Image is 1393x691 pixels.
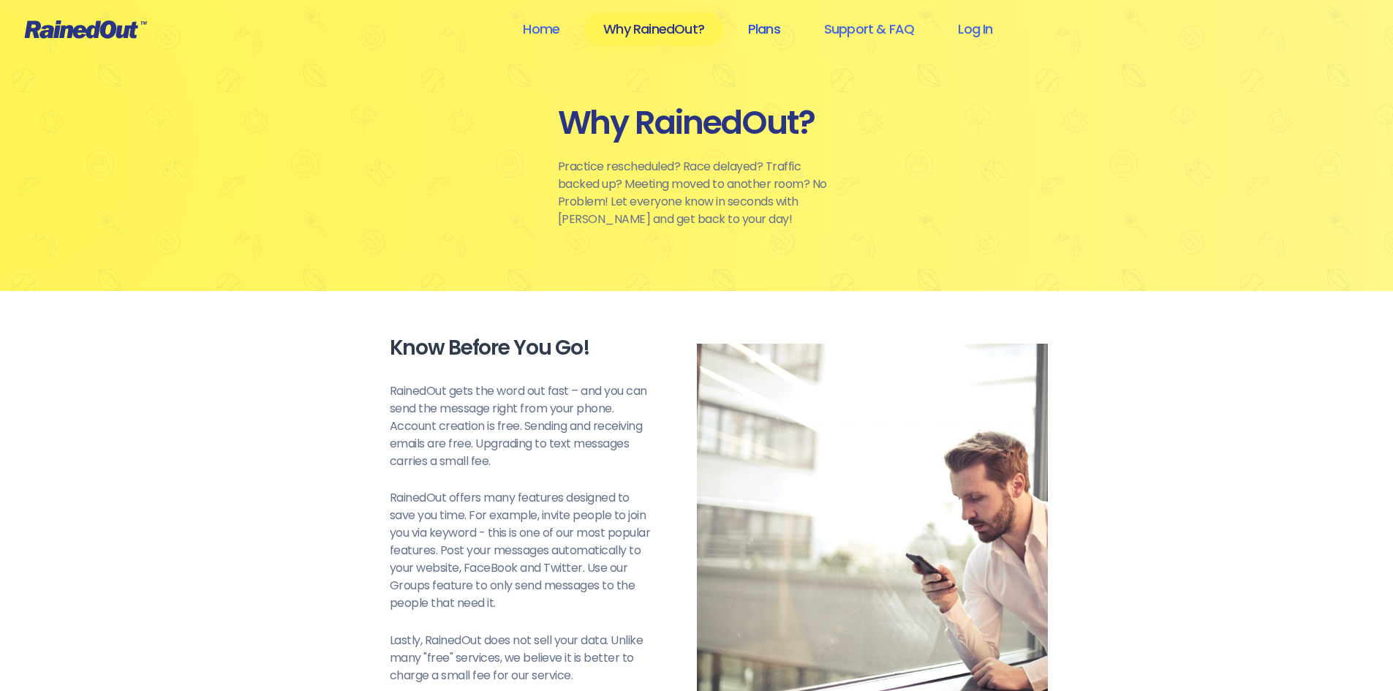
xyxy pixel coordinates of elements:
[939,12,1011,45] a: Log In
[390,335,653,360] div: Know Before You Go!
[390,382,653,470] p: RainedOut gets the word out fast – and you can send the message right from your phone. Account cr...
[729,12,799,45] a: Plans
[584,12,723,45] a: Why RainedOut?
[390,489,653,612] p: RainedOut offers many features designed to save you time. For example, invite people to join you ...
[558,102,836,143] div: Why RainedOut?
[390,632,653,684] p: Lastly, RainedOut does not sell your data. Unlike many "free" services, we believe it is better t...
[805,12,933,45] a: Support & FAQ
[558,158,836,228] p: Practice rescheduled? Race delayed? Traffic backed up? Meeting moved to another room? No Problem!...
[504,12,578,45] a: Home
